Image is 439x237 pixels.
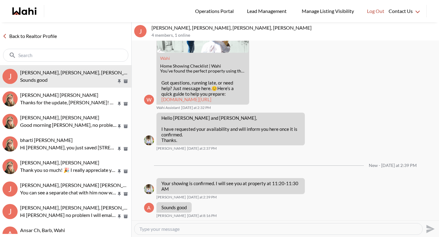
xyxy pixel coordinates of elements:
[144,135,154,145] div: Rohit Duggal
[122,146,129,152] button: Archive
[161,80,244,102] p: Got questions, running late, or need help? Just message here. Here’s a quick guide to help you pr...
[12,7,36,15] a: Wahi homepage
[117,79,122,84] button: Pin
[160,64,245,69] div: Home Showing Checklist | Wahi
[2,204,18,219] div: J
[247,7,289,15] span: Lead Management
[20,144,117,151] p: Hi [PERSON_NAME], you just saved [STREET_ADDRESS]. Would you like to book a showing or receive mo...
[20,69,180,75] span: [PERSON_NAME], [PERSON_NAME], [PERSON_NAME], [PERSON_NAME]
[20,137,73,143] span: bharti [PERSON_NAME]
[181,105,211,110] time: 2025-08-12T18:32:56.918Z
[144,184,154,194] div: Rohit Duggal
[144,184,154,194] img: R
[161,181,300,192] p: Your showing is confirmed. I will see you at property at 11:20-11:30 AM
[20,76,117,84] p: Sounds good
[117,101,122,106] button: Pin
[20,166,117,174] p: Thank you so much! 🎉 I really appreciate your help and effort! Enjoy your time away, and I’ll rea...
[156,195,186,200] span: [PERSON_NAME]
[20,99,117,106] p: Thanks for the update, [PERSON_NAME]! We’ll definitely let you know as soon as the listing is upd...
[20,189,117,196] p: You can see a separate chat with him now where he will confirm and you can reach him.
[367,7,384,15] span: Log Out
[117,124,122,129] button: Pin
[2,69,18,84] div: J
[300,7,356,15] span: Manage Listing Visibility
[20,114,99,120] span: [PERSON_NAME], [PERSON_NAME]
[122,79,129,84] button: Archive
[20,205,140,210] span: [PERSON_NAME], [PERSON_NAME], [PERSON_NAME]
[2,159,18,174] div: Volodymyr Vozniak, Barb
[144,203,154,213] div: A
[117,191,122,197] button: Pin
[122,169,129,174] button: Archive
[2,159,18,174] img: V
[117,146,122,152] button: Pin
[156,146,186,151] span: [PERSON_NAME]
[195,7,236,15] span: Operations Portal
[156,105,180,110] span: Wahi Assistant
[2,114,18,129] img: S
[161,126,300,143] p: I have requested your availability and will inform you here once it is confirmed. Thanks.
[18,52,114,58] input: Search
[117,214,122,219] button: Pin
[20,211,117,219] p: Hi [PERSON_NAME] no problem I will email the listing agent and get back to you as soon as I talk ...
[134,25,147,37] div: J
[211,85,217,91] span: 😊
[122,214,129,219] button: Archive
[423,222,437,236] button: Send
[151,33,437,38] p: 4 members , 1 online
[2,181,18,197] div: J
[369,163,417,168] div: New - [DATE] at 2:39 PM
[2,114,18,129] div: Sean Andrade, Barb
[161,205,187,210] p: Sounds good
[187,195,217,200] time: 2025-08-13T18:39:37.363Z
[122,101,129,106] button: Archive
[2,136,18,152] div: bharti goyal, Barbara
[2,91,18,106] img: K
[144,135,154,145] img: R
[144,95,154,105] div: W
[2,136,18,152] img: b
[20,182,139,188] span: [PERSON_NAME], [PERSON_NAME] [PERSON_NAME]
[161,115,300,121] p: Hello [PERSON_NAME] and [PERSON_NAME],
[122,191,129,197] button: Archive
[20,227,65,233] span: Ansar Ch, Barb, Wahi
[117,169,122,174] button: Pin
[20,121,117,129] p: Good morning [PERSON_NAME], no problem at all, and thank you for keeping us in the loop! If you’r...
[139,226,417,232] textarea: Type your message
[2,91,18,106] div: Krysten Sousa, Barbara
[122,124,129,129] button: Archive
[20,160,99,165] span: [PERSON_NAME], [PERSON_NAME]
[160,69,245,74] div: You’ve found the perfect property using the Wahi app. Now what? Book a showing instantly and foll...
[160,56,170,61] a: Attachment
[156,213,186,218] span: [PERSON_NAME]
[151,25,437,31] p: [PERSON_NAME], [PERSON_NAME], [PERSON_NAME], [PERSON_NAME]
[187,213,217,218] time: 2025-08-14T00:16:34.010Z
[161,97,211,102] a: [DOMAIN_NAME][URL]
[187,146,217,151] time: 2025-08-12T18:37:50.067Z
[20,92,98,98] span: [PERSON_NAME] [PERSON_NAME]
